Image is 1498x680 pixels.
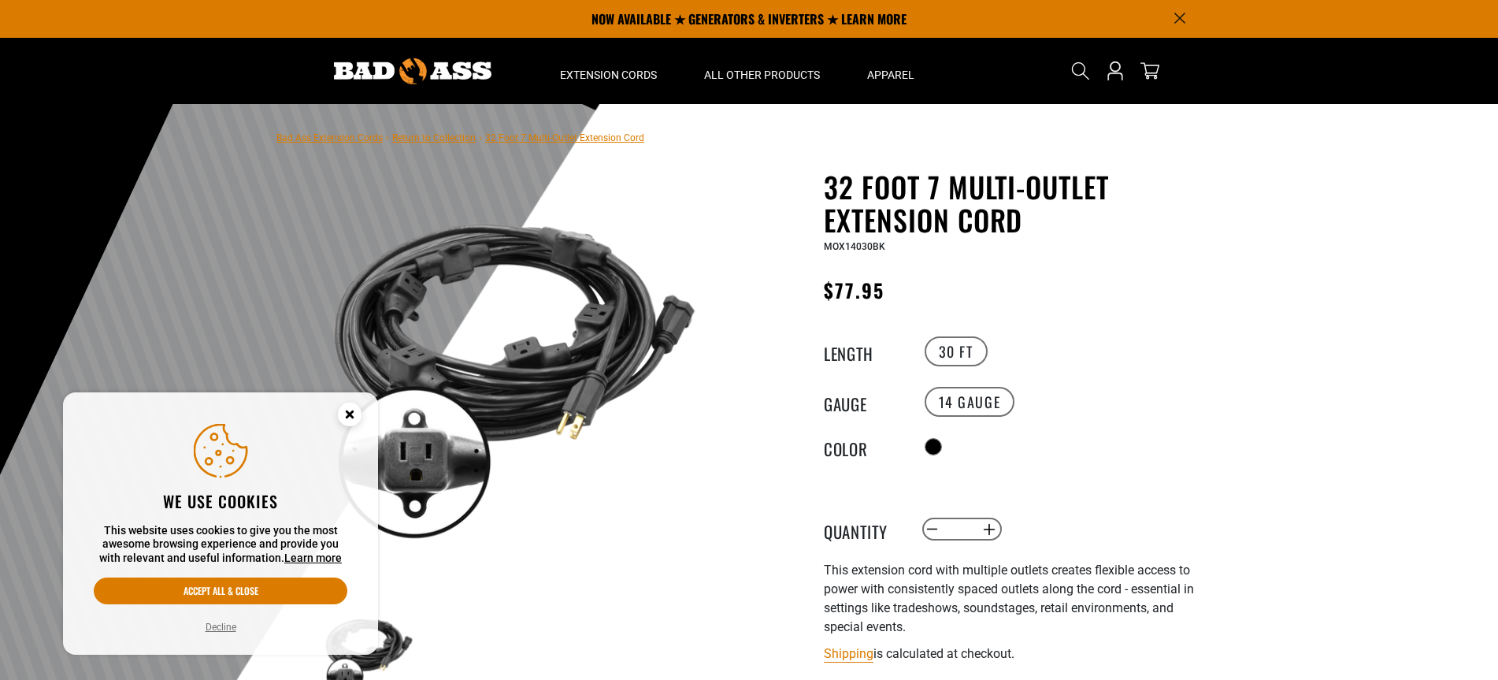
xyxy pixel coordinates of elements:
[392,132,476,143] a: Return to Collection
[824,643,1210,664] div: is calculated at checkout.
[386,132,389,143] span: ›
[334,58,491,84] img: Bad Ass Extension Cords
[323,173,703,553] img: black
[704,68,820,82] span: All Other Products
[276,132,383,143] a: Bad Ass Extension Cords
[479,132,482,143] span: ›
[824,276,884,304] span: $77.95
[1068,58,1093,84] summary: Search
[284,552,342,564] a: Learn more
[824,646,873,661] a: Shipping
[824,341,903,362] legend: Length
[63,392,378,656] aside: Cookie Consent
[560,68,657,82] span: Extension Cords
[201,619,241,635] button: Decline
[680,38,844,104] summary: All Other Products
[94,578,347,604] button: Accept all & close
[824,392,903,412] legend: Gauge
[824,170,1210,236] h1: 32 Foot 7 Multi-Outlet Extension Cord
[844,38,938,104] summary: Apparel
[536,38,680,104] summary: Extension Cords
[925,387,1015,417] label: 14 Gauge
[485,132,644,143] span: 32 Foot 7 Multi-Outlet Extension Cord
[94,524,347,566] p: This website uses cookies to give you the most awesome browsing experience and provide you with r...
[824,563,1194,634] span: This extension cord with multiple outlets creates flexible access to power with consistently spac...
[276,128,644,147] nav: breadcrumbs
[925,336,988,366] label: 30 FT
[824,437,903,457] legend: Color
[867,68,914,82] span: Apparel
[94,491,347,511] h2: We use cookies
[824,241,885,252] span: MOX14030BK
[824,519,903,540] label: Quantity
